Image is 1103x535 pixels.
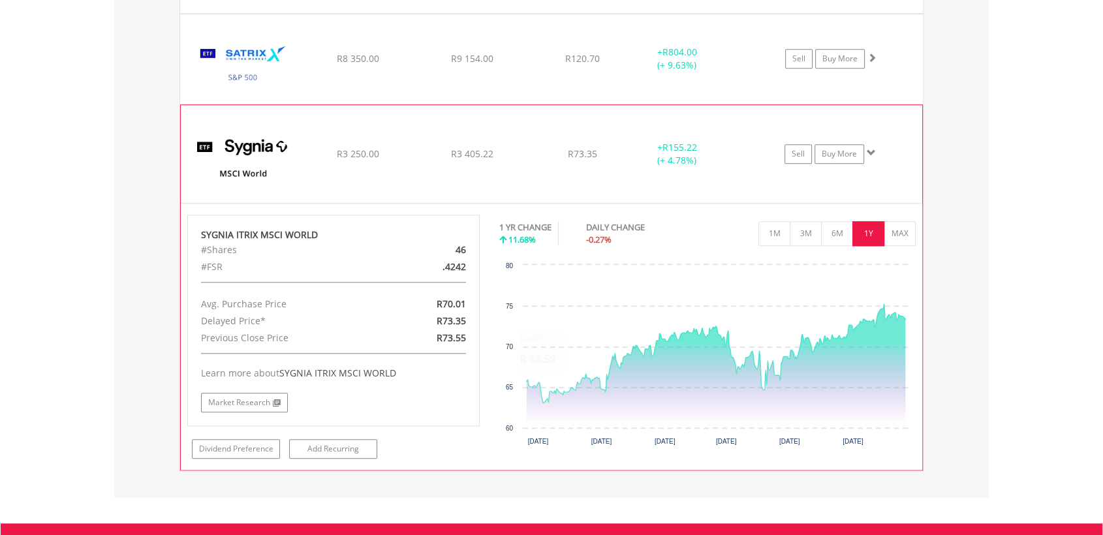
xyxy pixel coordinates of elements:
[336,52,379,65] span: R8 350.00
[790,221,822,246] button: 3M
[187,121,300,200] img: EQU.ZA.SYGWD.png
[654,438,675,445] text: [DATE]
[843,438,863,445] text: [DATE]
[815,144,864,164] a: Buy More
[508,234,536,245] span: 11.68%
[436,298,465,310] span: R70.01
[436,314,465,327] span: R73.35
[758,221,790,246] button: 1M
[586,221,691,234] div: DAILY CHANGE
[191,258,381,275] div: #FSR
[586,234,612,245] span: -0.27%
[499,258,916,454] svg: Interactive chart
[505,262,513,269] text: 80
[201,367,466,380] div: Learn more about
[451,52,493,65] span: R9 154.00
[662,141,696,153] span: R155.22
[628,141,726,167] div: + (+ 4.78%)
[662,46,697,58] span: R804.00
[192,439,280,459] a: Dividend Preference
[191,296,381,313] div: Avg. Purchase Price
[779,438,800,445] text: [DATE]
[201,228,466,241] div: SYGNIA ITRIX MSCI WORLD
[337,147,379,160] span: R3 250.00
[815,49,865,69] a: Buy More
[289,439,377,459] a: Add Recurring
[191,241,381,258] div: #Shares
[565,52,600,65] span: R120.70
[499,258,916,454] div: Chart. Highcharts interactive chart.
[279,367,396,379] span: SYGNIA ITRIX MSCI WORLD
[591,438,612,445] text: [DATE]
[785,144,812,164] a: Sell
[785,49,813,69] a: Sell
[191,329,381,346] div: Previous Close Price
[505,384,513,391] text: 65
[884,221,916,246] button: MAX
[381,241,475,258] div: 46
[201,393,288,412] a: Market Research
[436,331,465,344] span: R73.55
[505,343,513,350] text: 70
[852,221,884,246] button: 1Y
[505,425,513,432] text: 60
[628,46,726,72] div: + (+ 9.63%)
[821,221,853,246] button: 6M
[505,303,513,310] text: 75
[191,313,381,329] div: Delayed Price*
[451,147,493,160] span: R3 405.22
[499,221,551,234] div: 1 YR CHANGE
[187,31,299,100] img: EQU.ZA.STX500.png
[527,438,548,445] text: [DATE]
[381,258,475,275] div: .4242
[568,147,597,160] span: R73.35
[715,438,736,445] text: [DATE]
